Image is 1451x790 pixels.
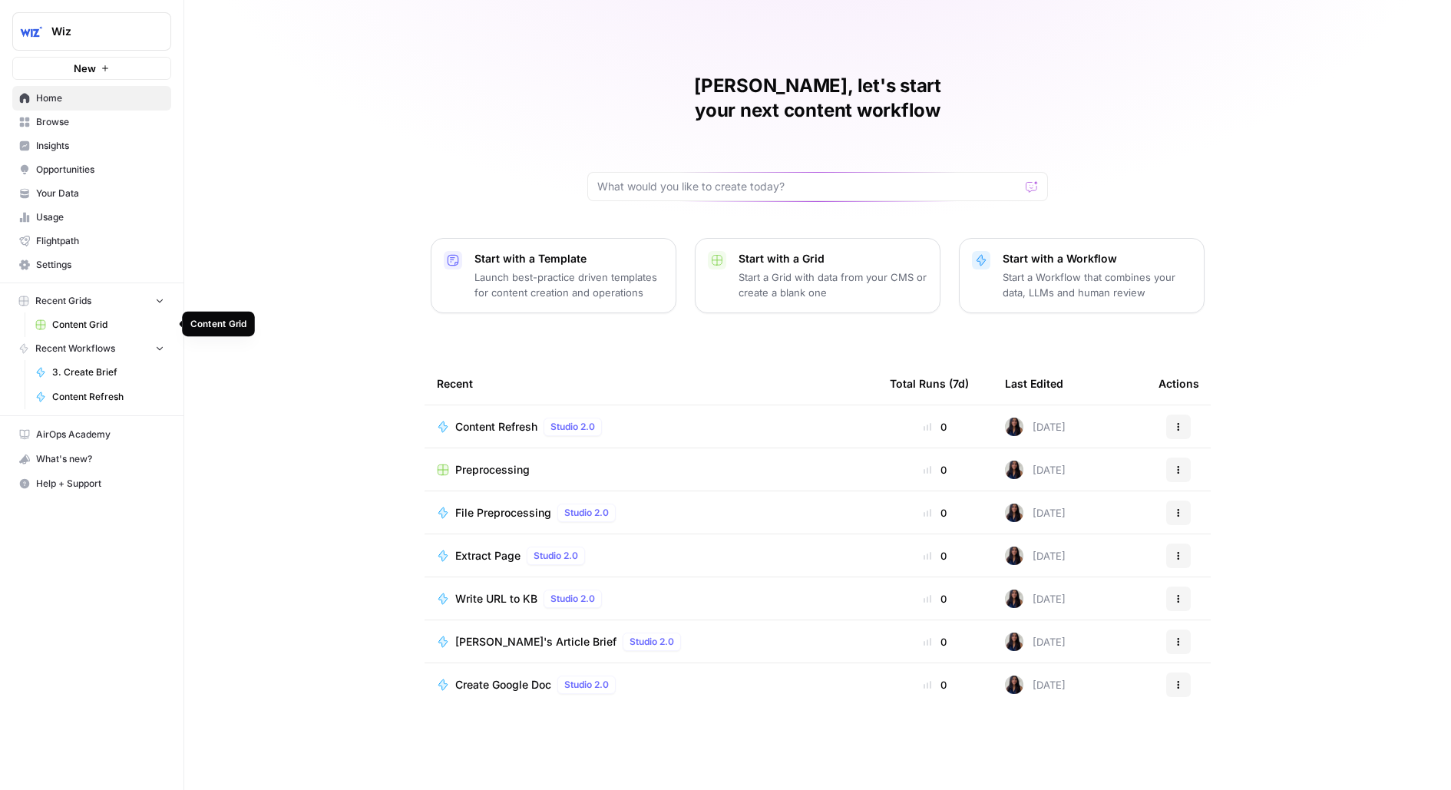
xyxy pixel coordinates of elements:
[1005,590,1066,608] div: [DATE]
[12,229,171,253] a: Flightpath
[12,337,171,360] button: Recent Workflows
[12,253,171,277] a: Settings
[890,505,980,521] div: 0
[1005,590,1023,608] img: rox323kbkgutb4wcij4krxobkpon
[455,677,551,692] span: Create Google Doc
[36,91,164,105] span: Home
[35,294,91,308] span: Recent Grids
[1005,504,1066,522] div: [DATE]
[36,234,164,248] span: Flightpath
[12,422,171,447] a: AirOps Academy
[12,447,171,471] button: What's new?
[437,590,865,608] a: Write URL to KBStudio 2.0
[455,462,530,478] span: Preprocessing
[1005,461,1023,479] img: rox323kbkgutb4wcij4krxobkpon
[455,548,521,564] span: Extract Page
[1158,362,1199,405] div: Actions
[36,258,164,272] span: Settings
[52,390,164,404] span: Content Refresh
[1005,504,1023,522] img: rox323kbkgutb4wcij4krxobkpon
[437,676,865,694] a: Create Google DocStudio 2.0
[437,462,865,478] a: Preprocessing
[12,289,171,312] button: Recent Grids
[455,591,537,607] span: Write URL to KB
[36,115,164,129] span: Browse
[1003,269,1192,300] p: Start a Workflow that combines your data, LLMs and human review
[587,74,1048,123] h1: [PERSON_NAME], let's start your next content workflow
[890,634,980,650] div: 0
[455,419,537,435] span: Content Refresh
[1005,418,1066,436] div: [DATE]
[1003,251,1192,266] p: Start with a Workflow
[437,504,865,522] a: File PreprocessingStudio 2.0
[890,362,969,405] div: Total Runs (7d)
[12,157,171,182] a: Opportunities
[890,419,980,435] div: 0
[1005,633,1023,651] img: rox323kbkgutb4wcij4krxobkpon
[1005,418,1023,436] img: rox323kbkgutb4wcij4krxobkpon
[437,547,865,565] a: Extract PageStudio 2.0
[36,163,164,177] span: Opportunities
[550,420,595,434] span: Studio 2.0
[455,634,616,650] span: [PERSON_NAME]'s Article Brief
[36,139,164,153] span: Insights
[1005,461,1066,479] div: [DATE]
[190,317,246,331] div: Content Grid
[28,312,171,337] a: Content Grid
[12,110,171,134] a: Browse
[1005,547,1023,565] img: rox323kbkgutb4wcij4krxobkpon
[959,238,1205,313] button: Start with a WorkflowStart a Workflow that combines your data, LLMs and human review
[597,179,1020,194] input: What would you like to create today?
[1005,362,1063,405] div: Last Edited
[437,418,865,436] a: Content RefreshStudio 2.0
[695,238,940,313] button: Start with a GridStart a Grid with data from your CMS or create a blank one
[28,385,171,409] a: Content Refresh
[1005,633,1066,651] div: [DATE]
[890,548,980,564] div: 0
[12,12,171,51] button: Workspace: Wiz
[51,24,144,39] span: Wiz
[18,18,45,45] img: Wiz Logo
[12,181,171,206] a: Your Data
[28,360,171,385] a: 3. Create Brief
[35,342,115,355] span: Recent Workflows
[564,678,609,692] span: Studio 2.0
[1005,547,1066,565] div: [DATE]
[1005,676,1023,694] img: rox323kbkgutb4wcij4krxobkpon
[890,591,980,607] div: 0
[12,57,171,80] button: New
[890,462,980,478] div: 0
[12,86,171,111] a: Home
[739,269,927,300] p: Start a Grid with data from your CMS or create a blank one
[739,251,927,266] p: Start with a Grid
[52,365,164,379] span: 3. Create Brief
[13,448,170,471] div: What's new?
[437,633,865,651] a: [PERSON_NAME]'s Article BriefStudio 2.0
[431,238,676,313] button: Start with a TemplateLaunch best-practice driven templates for content creation and operations
[564,506,609,520] span: Studio 2.0
[474,269,663,300] p: Launch best-practice driven templates for content creation and operations
[437,362,865,405] div: Recent
[550,592,595,606] span: Studio 2.0
[36,210,164,224] span: Usage
[52,318,164,332] span: Content Grid
[630,635,674,649] span: Studio 2.0
[36,187,164,200] span: Your Data
[12,471,171,496] button: Help + Support
[534,549,578,563] span: Studio 2.0
[12,205,171,230] a: Usage
[12,134,171,158] a: Insights
[1005,676,1066,694] div: [DATE]
[474,251,663,266] p: Start with a Template
[36,477,164,491] span: Help + Support
[74,61,96,76] span: New
[36,428,164,441] span: AirOps Academy
[890,677,980,692] div: 0
[455,505,551,521] span: File Preprocessing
